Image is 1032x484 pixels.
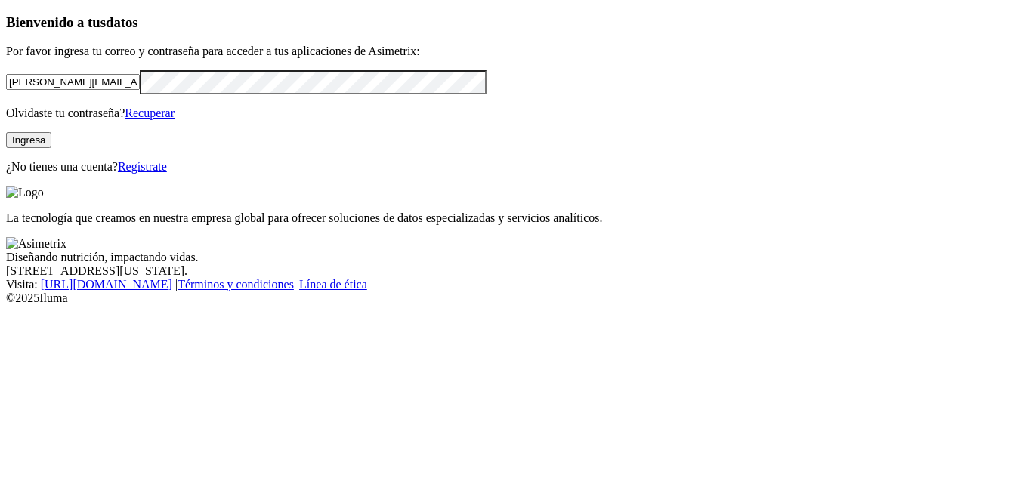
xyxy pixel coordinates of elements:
a: Términos y condiciones [178,278,294,291]
img: Asimetrix [6,237,66,251]
a: [URL][DOMAIN_NAME] [41,278,172,291]
button: Ingresa [6,132,51,148]
a: Regístrate [118,160,167,173]
img: Logo [6,186,44,199]
p: Olvidaste tu contraseña? [6,106,1026,120]
p: La tecnología que creamos en nuestra empresa global para ofrecer soluciones de datos especializad... [6,211,1026,225]
div: Visita : | | [6,278,1026,291]
div: Diseñando nutrición, impactando vidas. [6,251,1026,264]
div: © 2025 Iluma [6,291,1026,305]
p: Por favor ingresa tu correo y contraseña para acceder a tus aplicaciones de Asimetrix: [6,45,1026,58]
input: Tu correo [6,74,140,90]
p: ¿No tienes una cuenta? [6,160,1026,174]
a: Línea de ética [299,278,367,291]
span: datos [106,14,138,30]
a: Recuperar [125,106,175,119]
h3: Bienvenido a tus [6,14,1026,31]
div: [STREET_ADDRESS][US_STATE]. [6,264,1026,278]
